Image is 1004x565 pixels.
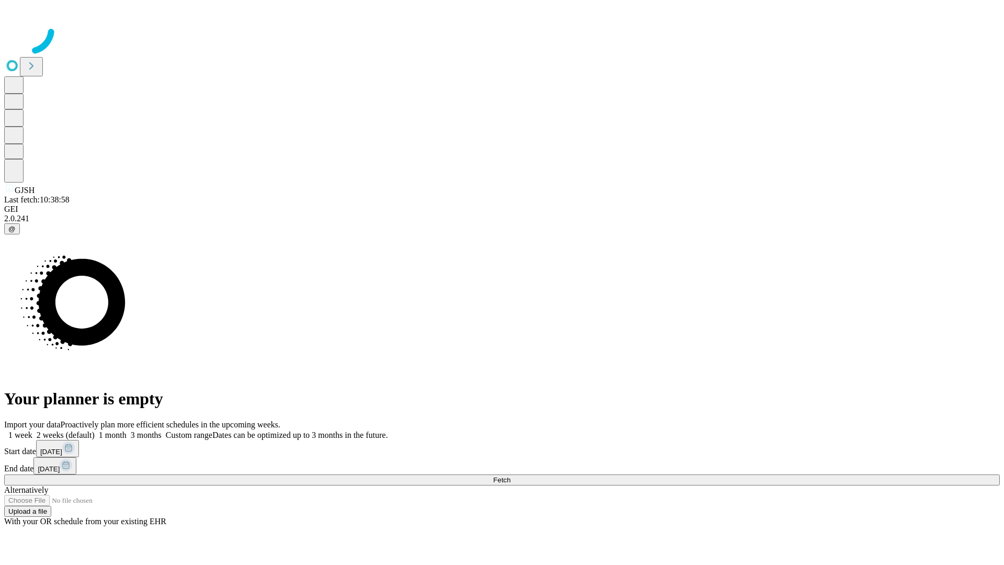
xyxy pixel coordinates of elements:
[4,440,1000,457] div: Start date
[8,431,32,439] span: 1 week
[4,195,70,204] span: Last fetch: 10:38:58
[37,431,95,439] span: 2 weeks (default)
[33,457,76,474] button: [DATE]
[36,440,79,457] button: [DATE]
[4,517,166,526] span: With your OR schedule from your existing EHR
[4,506,51,517] button: Upload a file
[40,448,62,456] span: [DATE]
[38,465,60,473] span: [DATE]
[4,420,61,429] span: Import your data
[4,389,1000,409] h1: Your planner is empty
[493,476,510,484] span: Fetch
[99,431,127,439] span: 1 month
[4,205,1000,214] div: GEI
[4,457,1000,474] div: End date
[131,431,162,439] span: 3 months
[4,214,1000,223] div: 2.0.241
[15,186,35,195] span: GJSH
[4,223,20,234] button: @
[166,431,212,439] span: Custom range
[61,420,280,429] span: Proactively plan more efficient schedules in the upcoming weeks.
[8,225,16,233] span: @
[4,485,48,494] span: Alternatively
[212,431,387,439] span: Dates can be optimized up to 3 months in the future.
[4,474,1000,485] button: Fetch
